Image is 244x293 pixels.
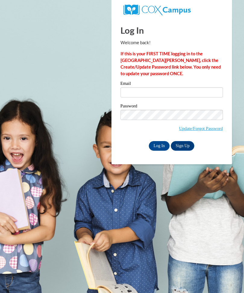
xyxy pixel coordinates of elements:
h1: Log In [120,24,223,36]
a: Update/Forgot Password [179,126,223,131]
a: Sign Up [171,141,194,151]
p: Welcome back! [120,39,223,46]
label: Email [120,81,223,87]
strong: If this is your FIRST TIME logging in to the [GEOGRAPHIC_DATA][PERSON_NAME], click the Create/Upd... [120,51,221,76]
label: Password [120,104,223,110]
img: COX Campus [124,5,191,15]
input: Log In [149,141,170,151]
a: COX Campus [124,7,191,12]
